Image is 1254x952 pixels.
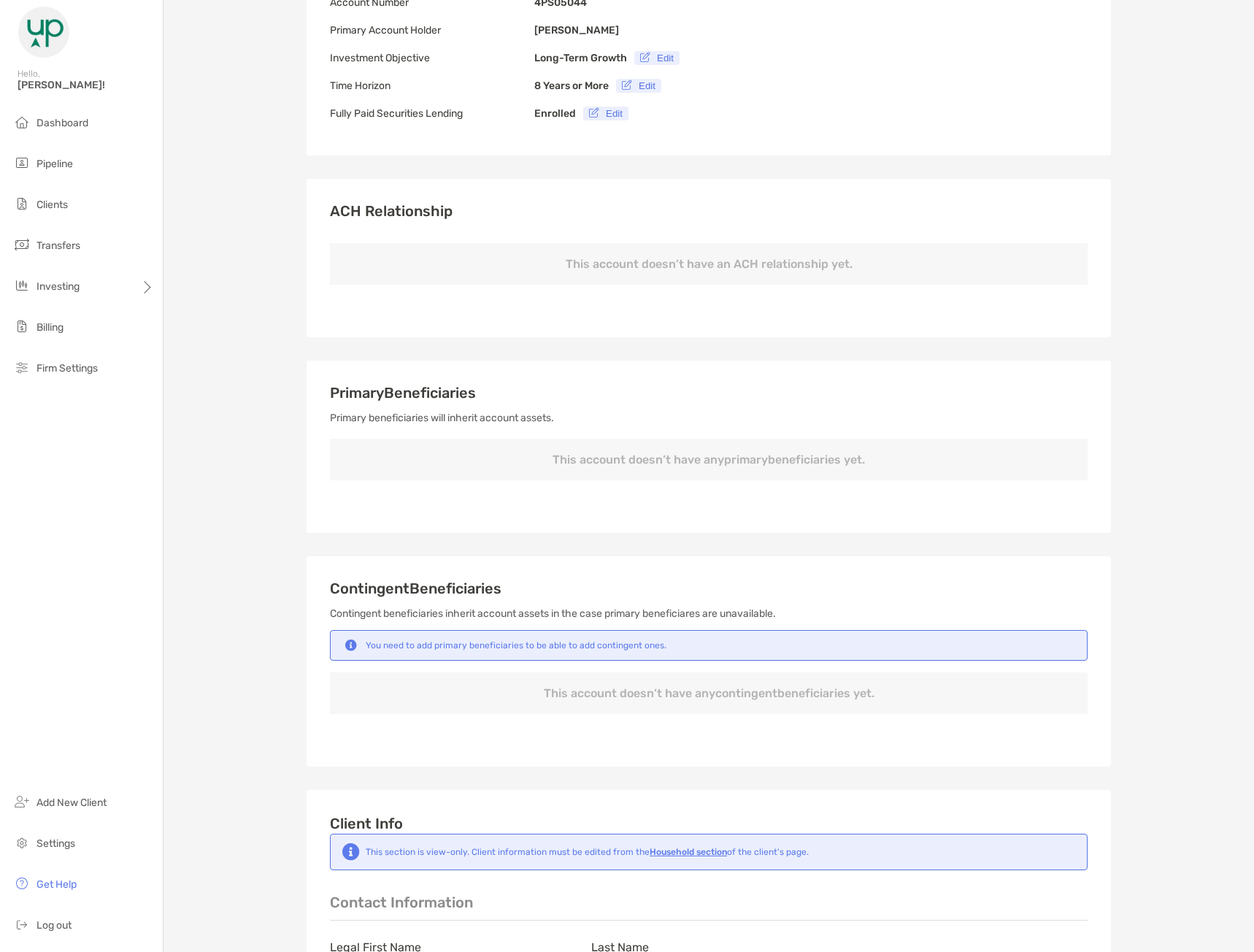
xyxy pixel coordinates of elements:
span: Primary Beneficiaries [330,384,476,402]
span: Investing [36,280,80,293]
img: Notification icon [342,640,360,651]
img: add_new_client icon [13,793,31,810]
button: Edit [634,51,680,65]
span: Add New Client [36,796,107,809]
img: dashboard icon [13,113,31,131]
h5: Client Info [330,813,1088,834]
p: Contingent beneficiaries inherit account assets in the case primary beneficiares are unavailable. [330,604,1088,623]
p: Primary beneficiaries will inherit account assets. [330,409,1088,427]
button: Edit [583,107,628,120]
h3: ACH Relationship [330,202,1088,220]
div: This section is view-only. Client information must be edited from the of the client's page. [366,847,809,857]
span: Dashboard [36,117,88,129]
img: investing icon [13,277,31,294]
p: This account doesn’t have any contingent beneficiaries yet. [330,672,1088,714]
span: [PERSON_NAME]! [18,79,154,91]
p: This account doesn’t have any primary beneficiaries yet. [330,439,1088,480]
p: Investment Objective [330,49,534,67]
span: Log out [36,919,72,932]
img: logout icon [13,915,31,933]
img: transfers icon [13,236,31,253]
img: settings icon [13,834,31,851]
span: Settings [36,837,75,850]
p: Contact Information [330,894,1088,921]
span: Contingent Beneficiaries [330,580,501,597]
span: Pipeline [36,158,73,170]
p: Primary Account Holder [330,21,534,39]
span: Billing [36,321,64,334]
b: Enrolled [534,107,576,120]
button: Edit [616,79,661,93]
img: pipeline icon [13,154,31,172]
img: Zoe Logo [18,6,70,58]
p: This account doesn’t have an ACH relationship yet. [330,243,1088,285]
img: clients icon [13,195,31,212]
b: Long-Term Growth [534,52,627,64]
b: [PERSON_NAME] [534,24,619,37]
span: Transfers [36,239,80,252]
img: get-help icon [13,875,31,892]
b: Household section [650,847,727,857]
b: 8 Years or More [534,80,609,92]
span: Clients [36,199,68,211]
p: Fully Paid Securities Lending [330,104,534,123]
span: Firm Settings [36,362,98,375]
div: You need to add primary beneficiaries to be able to add contingent ones. [366,640,666,650]
span: Get Help [36,878,77,891]
img: firm-settings icon [13,358,31,376]
img: billing icon [13,318,31,335]
p: Time Horizon [330,77,534,95]
img: Notification icon [342,843,360,861]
